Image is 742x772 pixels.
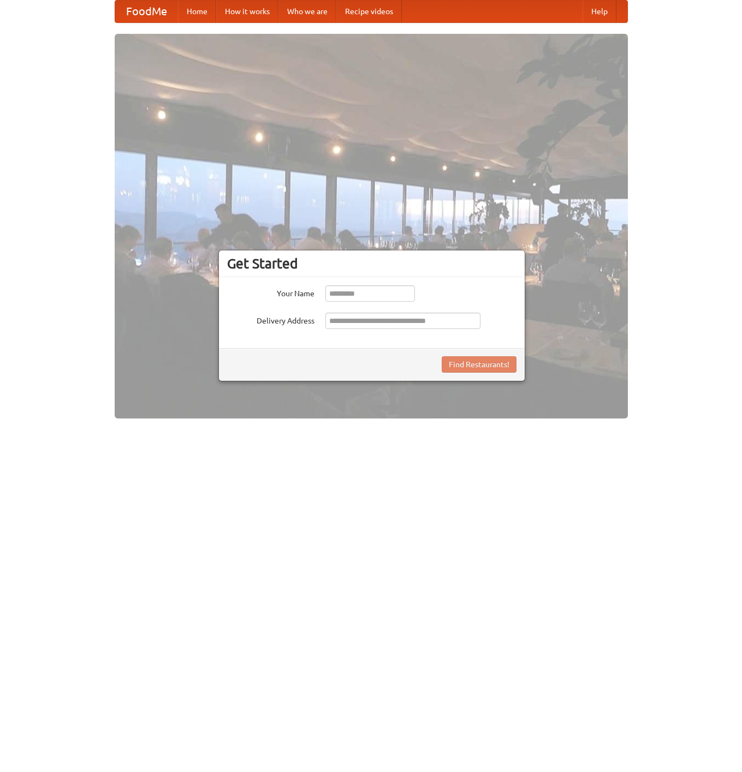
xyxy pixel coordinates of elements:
[442,356,517,373] button: Find Restaurants!
[227,285,314,299] label: Your Name
[178,1,216,22] a: Home
[227,313,314,326] label: Delivery Address
[278,1,336,22] a: Who we are
[216,1,278,22] a: How it works
[583,1,616,22] a: Help
[227,255,517,272] h3: Get Started
[336,1,402,22] a: Recipe videos
[115,1,178,22] a: FoodMe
